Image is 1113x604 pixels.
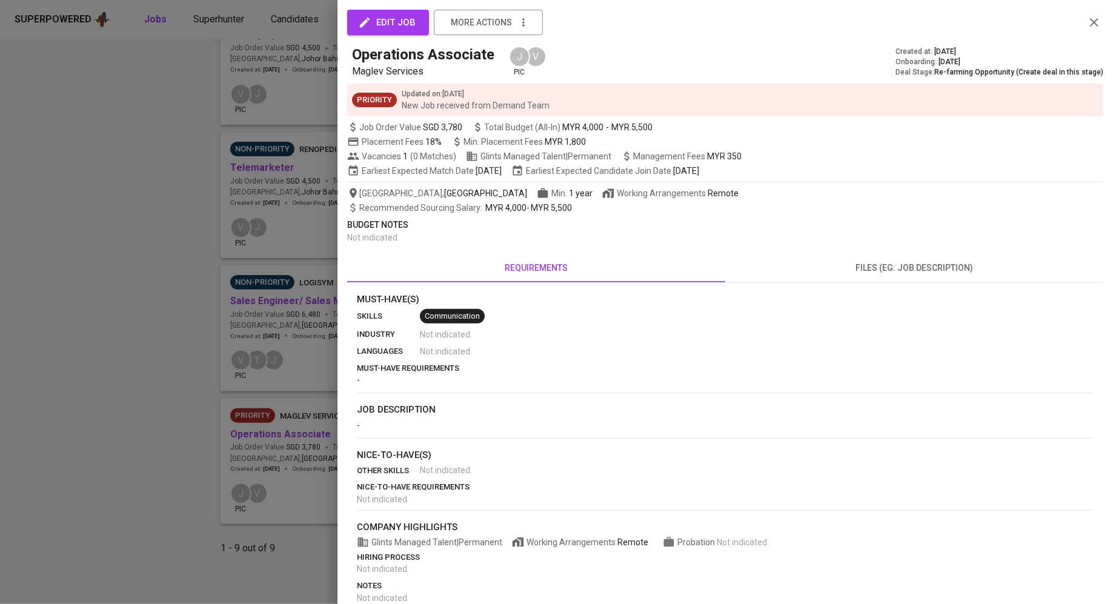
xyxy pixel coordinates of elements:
[673,165,699,177] span: [DATE]
[472,121,653,133] span: Total Budget (All-In)
[402,88,550,99] p: Updated on : [DATE]
[401,150,408,162] span: 1
[347,165,502,177] span: Earliest Expected Match Date
[511,165,699,177] span: Earliest Expected Candidate Join Date
[357,551,1094,563] p: hiring process
[717,537,769,547] span: Not indicated .
[423,121,462,133] span: SGD 3,780
[359,202,572,214] span: -
[347,219,1103,231] p: Budget Notes
[420,311,485,322] span: Communication
[357,494,409,504] span: Not indicated .
[357,536,502,548] span: Glints Managed Talent | Permanent
[357,293,1094,307] p: Must-Have(s)
[633,151,742,161] span: Management Fees
[347,187,527,199] span: [GEOGRAPHIC_DATA] ,
[425,137,442,147] span: 18%
[617,536,648,548] div: Remote
[352,65,424,77] span: Maglev Services
[362,137,442,147] span: Placement Fees
[357,593,409,603] span: Not indicated .
[562,121,603,133] span: MYR 4,000
[357,564,409,574] span: Not indicated .
[359,203,484,213] span: Recommended Sourcing Salary :
[485,203,527,213] span: MYR 4,000
[895,67,1103,78] div: Deal Stage :
[444,187,527,199] span: [GEOGRAPHIC_DATA]
[466,150,611,162] span: Glints Managed Talent | Permanent
[357,328,420,340] p: industry
[551,188,593,198] span: Min.
[357,420,360,430] span: -
[357,465,420,477] p: other skills
[707,151,742,161] span: MYR 350
[357,580,1094,592] p: notes
[463,137,586,147] span: Min. Placement Fees
[476,165,502,177] span: [DATE]
[347,121,462,133] span: Job Order Value
[509,46,530,67] div: J
[512,536,648,548] span: Working Arrangements
[357,481,1094,493] p: nice-to-have requirements
[677,537,717,547] span: Probation
[895,57,1103,67] div: Onboarding :
[420,464,472,476] span: Not indicated .
[347,10,429,35] button: edit job
[708,187,739,199] div: Remote
[895,47,1103,57] div: Created at :
[569,188,593,198] span: 1 year
[434,10,543,35] button: more actions
[357,448,1094,462] p: nice-to-have(s)
[509,46,530,78] div: pic
[352,45,494,64] h5: Operations Associate
[420,345,472,357] span: Not indicated .
[357,362,1094,374] p: must-have requirements
[531,203,572,213] span: MYR 5,500
[451,15,512,30] span: more actions
[357,520,1094,534] p: company highlights
[934,68,1103,76] span: Re-farming Opportunity (Create deal in this stage)
[347,233,399,242] span: Not indicated .
[360,15,416,30] span: edit job
[606,121,609,133] span: -
[545,137,586,147] span: MYR 1,800
[402,99,550,111] p: New Job received from Demand Team
[357,403,1094,417] p: job description
[733,261,1096,276] span: files (eg: job description)
[347,150,456,162] span: Vacancies ( 0 Matches )
[611,121,653,133] span: MYR 5,500
[420,328,472,340] span: Not indicated .
[357,375,360,385] span: -
[354,261,718,276] span: requirements
[357,345,420,357] p: languages
[525,46,547,67] div: V
[352,95,397,106] span: Priority
[357,310,420,322] p: skills
[939,57,960,67] span: [DATE]
[934,47,956,57] span: [DATE]
[602,187,739,199] span: Working Arrangements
